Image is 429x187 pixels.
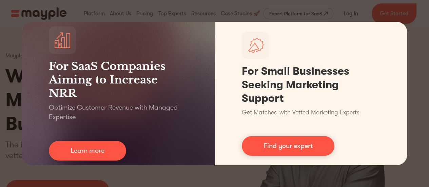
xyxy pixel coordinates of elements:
[49,141,126,161] a: Learn more
[242,108,359,117] p: Get Matched with Vetted Marketing Experts
[242,136,334,156] a: Find your expert
[242,64,381,105] h1: For Small Businesses Seeking Marketing Support
[49,59,188,100] h3: For SaaS Companies Aiming to Increase NRR
[49,103,188,122] p: Optimize Customer Revenue with Managed Expertise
